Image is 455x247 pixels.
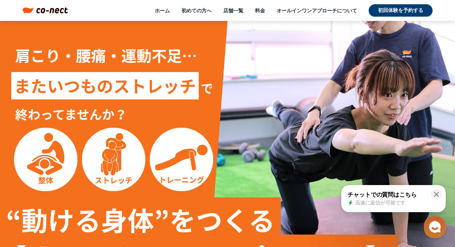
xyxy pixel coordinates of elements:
[181,7,212,14] a: 初めての方へ
[223,7,243,14] a: 店舗一覧
[155,7,170,14] a: ホーム
[369,4,433,17] a: 初回体験を予約する
[255,7,265,14] a: 料金
[277,7,357,14] a: オールインワンアプローチについて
